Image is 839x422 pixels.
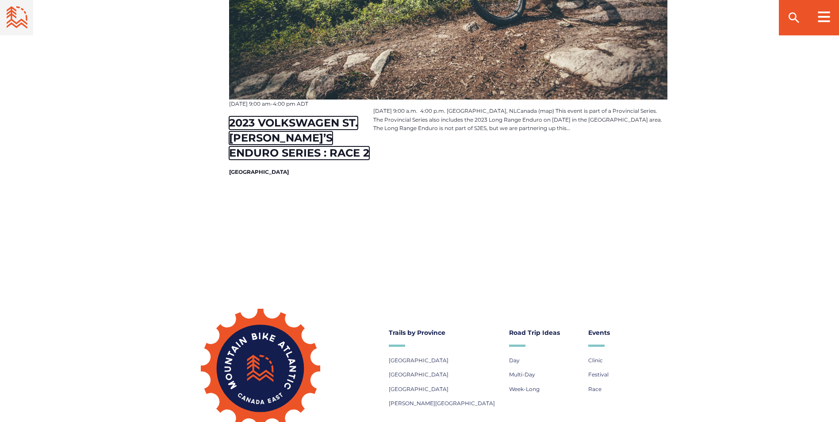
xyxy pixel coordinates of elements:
[588,329,610,337] span: Events
[389,329,445,337] span: Trails by Province
[389,355,448,366] a: [GEOGRAPHIC_DATA]
[389,357,448,364] span: [GEOGRAPHIC_DATA]
[229,116,369,160] a: 2023 VOLKSWAGEN ST. [PERSON_NAME]’S ENDURO SERIES : RACE 2
[588,326,659,339] a: Events
[389,386,448,392] span: [GEOGRAPHIC_DATA]
[389,371,448,378] span: [GEOGRAPHIC_DATA]
[389,400,495,407] span: [PERSON_NAME][GEOGRAPHIC_DATA]
[297,100,308,107] span: ADT
[509,384,540,395] a: Week-Long
[389,326,500,339] a: Trails by Province
[588,357,603,364] span: Clinic
[389,398,495,409] a: [PERSON_NAME][GEOGRAPHIC_DATA]
[273,100,295,107] span: 4:00 pm
[509,357,520,364] span: Day
[588,386,601,392] span: Race
[588,355,603,366] a: Clinic
[588,384,601,395] a: Race
[787,11,801,25] ion-icon: search
[509,386,540,392] span: Week-Long
[509,369,535,380] a: Multi-Day
[373,107,667,132] p: [DATE] 9:00 a.m. 4:00 p.m. [GEOGRAPHIC_DATA], NLCanada (map) This event is part of a Provincial S...
[229,169,289,175] span: [GEOGRAPHIC_DATA]
[588,371,609,378] span: Festival
[389,369,448,380] a: [GEOGRAPHIC_DATA]
[509,355,520,366] a: Day
[509,326,579,339] a: Road Trip Ideas
[229,100,308,107] time: -
[229,100,271,107] span: [DATE] 9:00 am
[389,384,448,395] a: [GEOGRAPHIC_DATA]
[588,369,609,380] a: Festival
[509,329,560,337] span: Road Trip Ideas
[509,371,535,378] span: Multi-Day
